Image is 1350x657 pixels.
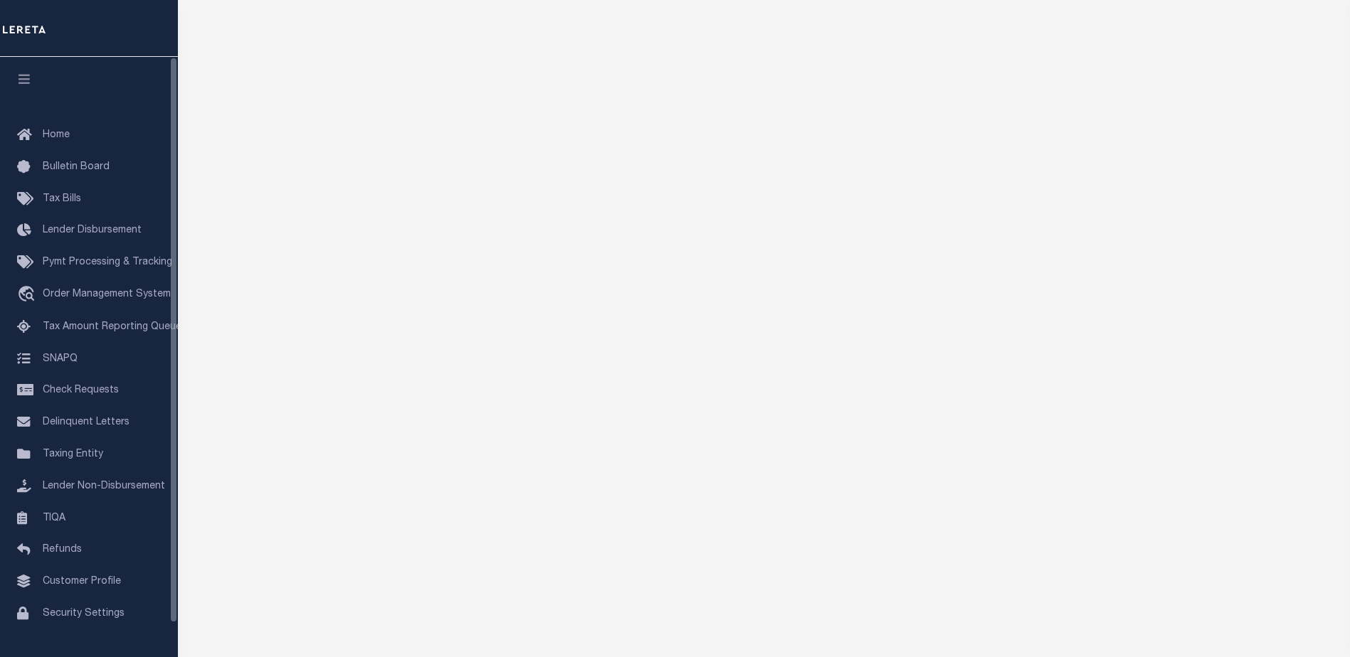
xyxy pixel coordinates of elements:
span: Check Requests [43,385,119,395]
span: Home [43,130,70,140]
span: Taxing Entity [43,449,103,459]
span: Lender Disbursement [43,225,142,235]
span: Refunds [43,545,82,555]
span: Order Management System [43,289,171,299]
span: Tax Bills [43,194,81,204]
span: Delinquent Letters [43,417,130,427]
span: Tax Amount Reporting Queue [43,322,181,332]
span: Pymt Processing & Tracking [43,257,172,267]
span: Security Settings [43,609,125,619]
span: Bulletin Board [43,162,110,172]
span: SNAPQ [43,353,78,363]
span: Customer Profile [43,577,121,587]
span: TIQA [43,513,65,523]
i: travel_explore [17,286,40,304]
span: Lender Non-Disbursement [43,481,165,491]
